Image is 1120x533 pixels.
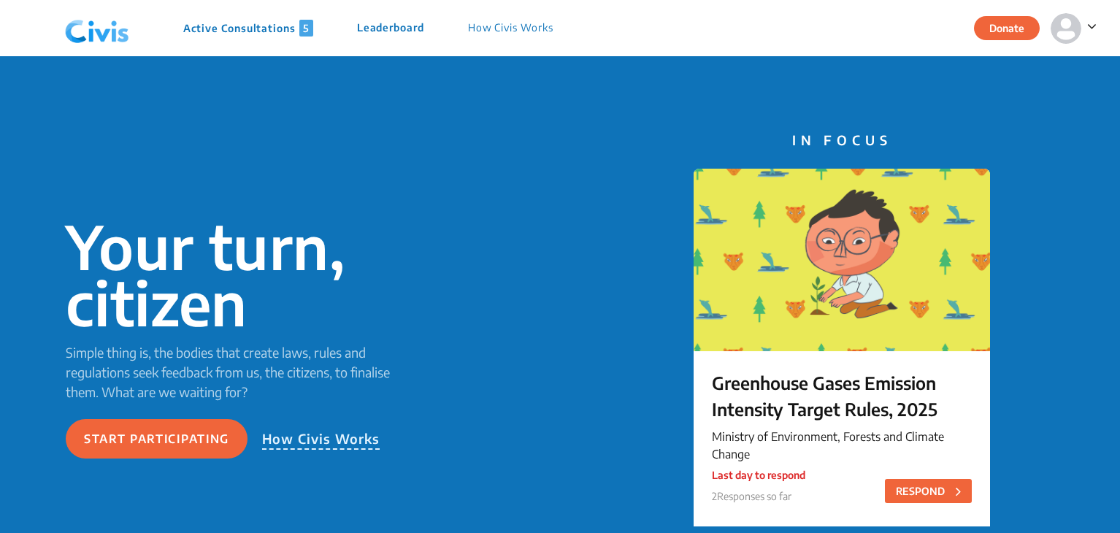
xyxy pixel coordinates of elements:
[694,130,990,150] p: IN FOCUS
[712,369,972,422] p: Greenhouse Gases Emission Intensity Target Rules, 2025
[712,428,972,463] p: Ministry of Environment, Forests and Climate Change
[712,488,805,504] p: 2
[66,218,412,331] p: Your turn, citizen
[885,479,972,503] button: RESPOND
[1051,13,1081,44] img: person-default.svg
[712,467,805,483] p: Last day to respond
[59,7,135,50] img: navlogo.png
[974,16,1040,40] button: Donate
[468,20,553,37] p: How Civis Works
[299,20,313,37] span: 5
[262,429,380,450] p: How Civis Works
[183,20,313,37] p: Active Consultations
[66,419,248,459] button: Start participating
[717,490,791,502] span: Responses so far
[66,342,412,402] p: Simple thing is, the bodies that create laws, rules and regulations seek feedback from us, the ci...
[974,20,1051,34] a: Donate
[357,20,424,37] p: Leaderboard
